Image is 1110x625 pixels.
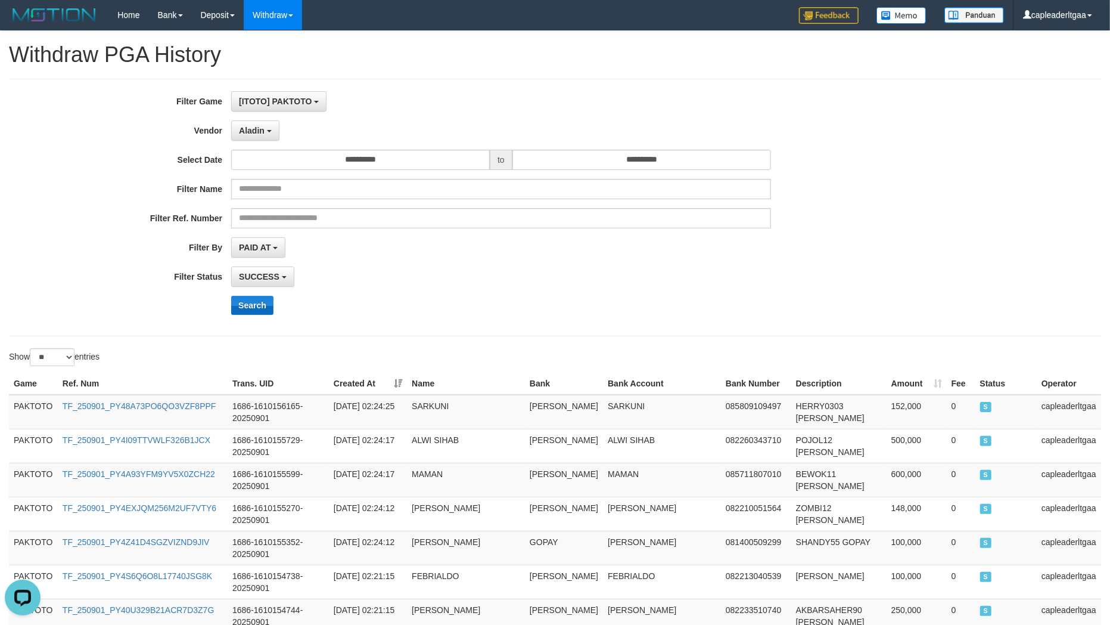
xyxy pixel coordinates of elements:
td: ZOMBI12 [PERSON_NAME] [791,497,887,531]
a: TF_250901_PY40U329B21ACR7D3Z7G [63,605,214,615]
td: [PERSON_NAME] [603,531,721,565]
span: SUCCESS [980,504,992,514]
td: capleaderltgaa [1037,565,1101,599]
label: Show entries [9,348,100,366]
td: 0 [947,429,975,463]
a: TF_250901_PY4I09TTVWLF326B1JCX [63,435,210,445]
td: BEWOK11 [PERSON_NAME] [791,463,887,497]
th: Amount: activate to sort column ascending [887,373,947,395]
td: capleaderltgaa [1037,429,1101,463]
span: [ITOTO] PAKTOTO [239,97,312,106]
td: [DATE] 02:24:25 [329,395,407,429]
th: Description [791,373,887,395]
td: capleaderltgaa [1037,463,1101,497]
th: Created At: activate to sort column ascending [329,373,407,395]
td: capleaderltgaa [1037,531,1101,565]
td: POJOL12 [PERSON_NAME] [791,429,887,463]
td: 1686-1610156165-20250901 [228,395,329,429]
td: 082210051564 [721,497,791,531]
a: TF_250901_PY4EXJQM256M2UF7VTY6 [63,503,216,513]
td: 148,000 [887,497,947,531]
img: MOTION_logo.png [9,6,100,24]
td: PAKTOTO [9,395,58,429]
span: SUCCESS [980,402,992,412]
td: GOPAY [525,531,603,565]
td: [PERSON_NAME] [407,497,525,531]
th: Bank [525,373,603,395]
a: TF_250901_PY48A73PO6QO3VZF8PPF [63,401,216,411]
a: TF_250901_PY4Z41D4SGZVIZND9JIV [63,537,210,547]
th: Trans. UID [228,373,329,395]
span: SUCCESS [980,538,992,548]
td: PAKTOTO [9,531,58,565]
th: Bank Account [603,373,721,395]
td: 0 [947,463,975,497]
button: Open LiveChat chat widget [5,5,41,41]
td: 085711807010 [721,463,791,497]
td: FEBRIALDO [603,565,721,599]
td: 0 [947,531,975,565]
img: Feedback.jpg [799,7,859,24]
td: [DATE] 02:21:15 [329,565,407,599]
td: 082260343710 [721,429,791,463]
th: Ref. Num [58,373,228,395]
td: PAKTOTO [9,429,58,463]
th: Game [9,373,58,395]
th: Fee [947,373,975,395]
img: panduan.png [944,7,1004,23]
td: 1686-1610155599-20250901 [228,463,329,497]
td: [PERSON_NAME] [525,463,603,497]
td: [PERSON_NAME] [525,497,603,531]
td: SARKUNI [407,395,525,429]
td: 0 [947,565,975,599]
h1: Withdraw PGA History [9,43,1101,67]
td: capleaderltgaa [1037,497,1101,531]
td: MAMAN [407,463,525,497]
select: Showentries [30,348,74,366]
td: PAKTOTO [9,497,58,531]
a: TF_250901_PY4A93YFM9YV5X0ZCH22 [63,469,215,479]
td: ALWI SIHAB [603,429,721,463]
button: [ITOTO] PAKTOTO [231,91,327,112]
td: [DATE] 02:24:12 [329,497,407,531]
td: HERRY0303 [PERSON_NAME] [791,395,887,429]
td: [PERSON_NAME] [525,429,603,463]
td: 600,000 [887,463,947,497]
th: Operator [1037,373,1101,395]
button: PAID AT [231,237,285,258]
button: Search [231,296,273,315]
td: 082213040539 [721,565,791,599]
td: ALWI SIHAB [407,429,525,463]
td: 081400509299 [721,531,791,565]
td: 1686-1610155352-20250901 [228,531,329,565]
td: [DATE] 02:24:17 [329,429,407,463]
span: SUCCESS [980,470,992,480]
td: capleaderltgaa [1037,395,1101,429]
td: 500,000 [887,429,947,463]
td: 1686-1610155270-20250901 [228,497,329,531]
td: SHANDY55 GOPAY [791,531,887,565]
td: 152,000 [887,395,947,429]
td: [DATE] 02:24:12 [329,531,407,565]
span: to [490,150,512,170]
a: TF_250901_PY4S6Q6O8L17740JSG8K [63,571,212,581]
button: Aladin [231,120,279,141]
td: 0 [947,395,975,429]
td: 085809109497 [721,395,791,429]
span: PAID AT [239,243,270,252]
td: 100,000 [887,565,947,599]
td: 0 [947,497,975,531]
td: [PERSON_NAME] [603,497,721,531]
td: PAKTOTO [9,463,58,497]
button: SUCCESS [231,267,294,287]
span: SUCCESS [980,572,992,582]
span: Aladin [239,126,265,135]
td: MAMAN [603,463,721,497]
th: Bank Number [721,373,791,395]
td: [PERSON_NAME] [791,565,887,599]
td: 1686-1610155729-20250901 [228,429,329,463]
img: Button%20Memo.svg [876,7,926,24]
span: SUCCESS [980,436,992,446]
td: [PERSON_NAME] [525,565,603,599]
td: PAKTOTO [9,565,58,599]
